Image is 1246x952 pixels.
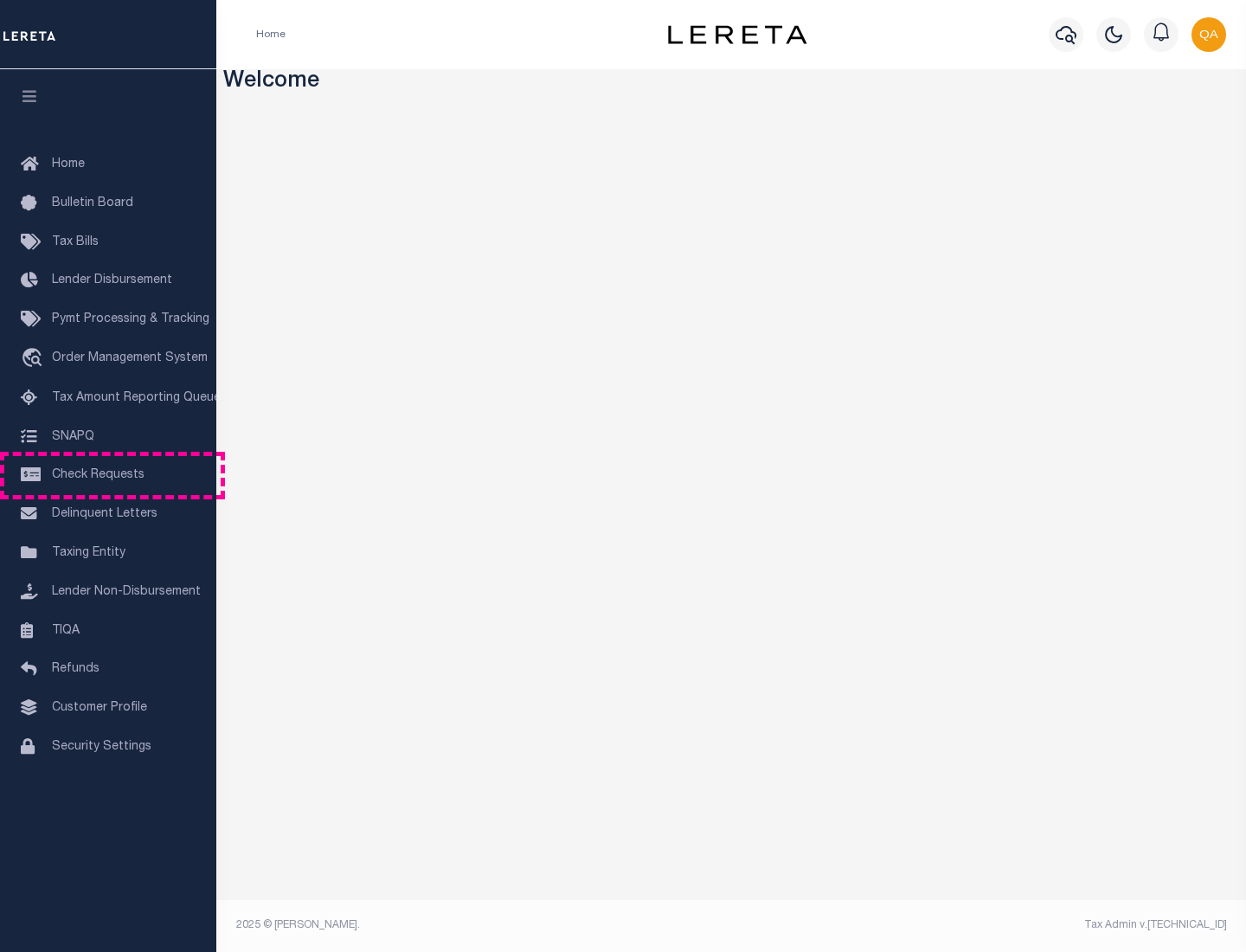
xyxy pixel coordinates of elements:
[52,508,157,520] span: Delinquent Letters
[21,348,48,370] i: travel_explore
[52,547,125,559] span: Taxing Entity
[1191,17,1226,52] img: svg+xml;base64,PHN2ZyB4bWxucz0iaHR0cDovL3d3dy53My5vcmcvMjAwMC9zdmciIHBvaW50ZXItZXZlbnRzPSJub25lIi...
[52,624,80,636] span: TIQA
[52,197,133,209] span: Bulletin Board
[52,702,147,714] span: Customer Profile
[52,274,172,286] span: Lender Disbursement
[52,586,201,598] span: Lender Non-Disbursement
[52,663,100,675] span: Refunds
[52,741,151,753] span: Security Settings
[223,69,1240,96] h3: Welcome
[52,392,221,404] span: Tax Amount Reporting Queue
[223,917,732,933] div: 2025 © [PERSON_NAME].
[744,917,1227,933] div: Tax Admin v.[TECHNICAL_ID]
[52,352,208,364] span: Order Management System
[256,27,286,42] li: Home
[668,25,806,44] img: logo-dark.svg
[52,158,85,170] span: Home
[52,313,209,325] span: Pymt Processing & Tracking
[52,236,99,248] span: Tax Bills
[52,469,145,481] span: Check Requests
[52,430,94,442] span: SNAPQ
